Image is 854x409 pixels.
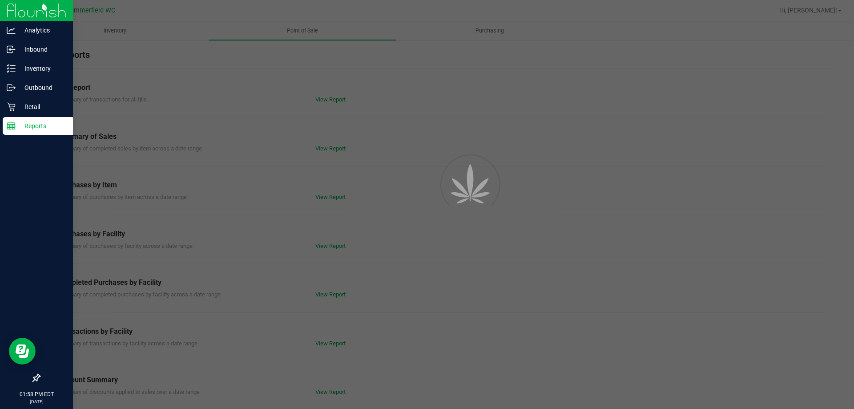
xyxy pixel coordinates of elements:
[7,45,16,54] inline-svg: Inbound
[4,398,69,405] p: [DATE]
[7,102,16,111] inline-svg: Retail
[7,64,16,73] inline-svg: Inventory
[16,82,69,93] p: Outbound
[16,63,69,74] p: Inventory
[7,26,16,35] inline-svg: Analytics
[4,390,69,398] p: 01:58 PM EDT
[16,121,69,131] p: Reports
[16,25,69,36] p: Analytics
[7,121,16,130] inline-svg: Reports
[16,44,69,55] p: Inbound
[7,83,16,92] inline-svg: Outbound
[9,338,36,364] iframe: Resource center
[16,101,69,112] p: Retail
